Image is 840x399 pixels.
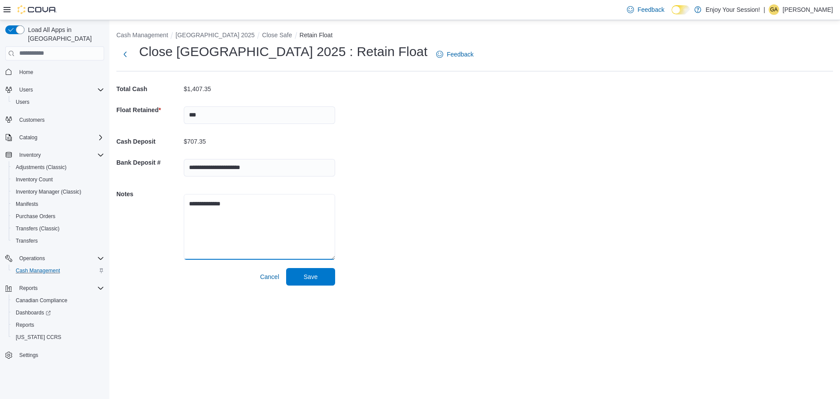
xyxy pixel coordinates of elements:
[672,5,690,14] input: Dark Mode
[763,4,765,15] p: |
[17,5,57,14] img: Cova
[2,252,108,265] button: Operations
[16,350,42,360] a: Settings
[12,307,104,318] span: Dashboards
[19,117,45,124] span: Customers
[447,50,473,59] span: Feedback
[12,332,104,343] span: Washington CCRS
[256,268,283,286] button: Cancel
[116,80,182,98] h5: Total Cash
[9,265,108,277] button: Cash Management
[16,150,104,160] span: Inventory
[12,295,71,306] a: Canadian Compliance
[9,186,108,198] button: Inventory Manager (Classic)
[19,255,45,262] span: Operations
[116,46,134,63] button: Next
[16,267,60,274] span: Cash Management
[139,43,427,60] h1: Close [GEOGRAPHIC_DATA] 2025 : Retain Float
[9,222,108,235] button: Transfers (Classic)
[12,265,63,276] a: Cash Management
[12,199,42,209] a: Manifests
[16,201,38,208] span: Manifests
[12,97,104,107] span: Users
[12,223,63,234] a: Transfers (Classic)
[304,272,318,281] span: Save
[16,225,59,232] span: Transfers (Classic)
[16,253,104,264] span: Operations
[12,320,104,330] span: Reports
[16,115,48,125] a: Customers
[16,176,53,183] span: Inventory Count
[16,164,66,171] span: Adjustments (Classic)
[12,307,54,318] a: Dashboards
[19,285,38,292] span: Reports
[16,188,81,195] span: Inventory Manager (Classic)
[116,154,182,171] h5: Bank Deposit #
[770,4,777,15] span: GA
[12,187,104,197] span: Inventory Manager (Classic)
[116,32,168,39] button: Cash Management
[706,4,760,15] p: Enjoy Your Session!
[12,223,104,234] span: Transfers (Classic)
[9,235,108,247] button: Transfers
[262,32,292,39] button: Close Safe
[19,69,33,76] span: Home
[12,162,70,173] a: Adjustments (Classic)
[12,199,104,209] span: Manifests
[260,272,279,281] span: Cancel
[16,309,51,316] span: Dashboards
[16,334,61,341] span: [US_STATE] CCRS
[12,265,104,276] span: Cash Management
[300,32,332,39] button: Retain Float
[2,149,108,161] button: Inventory
[16,85,104,95] span: Users
[19,134,37,141] span: Catalog
[24,25,104,43] span: Load All Apps in [GEOGRAPHIC_DATA]
[16,114,104,125] span: Customers
[12,187,85,197] a: Inventory Manager (Classic)
[16,99,29,106] span: Users
[175,32,255,39] button: [GEOGRAPHIC_DATA] 2025
[9,307,108,319] a: Dashboards
[2,131,108,144] button: Catalog
[433,46,477,63] a: Feedback
[286,268,335,286] button: Save
[16,283,41,293] button: Reports
[12,332,65,343] a: [US_STATE] CCRS
[19,86,33,93] span: Users
[12,295,104,306] span: Canadian Compliance
[16,213,56,220] span: Purchase Orders
[9,210,108,222] button: Purchase Orders
[16,67,104,78] span: Home
[2,282,108,294] button: Reports
[16,67,37,78] a: Home
[2,349,108,361] button: Settings
[12,320,38,330] a: Reports
[16,297,67,304] span: Canadian Compliance
[116,101,182,119] h5: Float Retained
[16,321,34,328] span: Reports
[637,5,664,14] span: Feedback
[12,174,56,185] a: Inventory Count
[9,198,108,210] button: Manifests
[16,237,38,244] span: Transfers
[9,173,108,186] button: Inventory Count
[16,150,44,160] button: Inventory
[16,85,36,95] button: Users
[19,152,41,159] span: Inventory
[2,84,108,96] button: Users
[184,138,206,145] p: $707.35
[12,236,41,246] a: Transfers
[12,211,104,222] span: Purchase Orders
[783,4,833,15] p: [PERSON_NAME]
[12,211,59,222] a: Purchase Orders
[9,96,108,108] button: Users
[116,185,182,203] h5: Notes
[16,283,104,293] span: Reports
[12,174,104,185] span: Inventory Count
[5,62,104,385] nav: Complex example
[116,31,833,41] nav: An example of EuiBreadcrumbs
[16,350,104,360] span: Settings
[9,331,108,343] button: [US_STATE] CCRS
